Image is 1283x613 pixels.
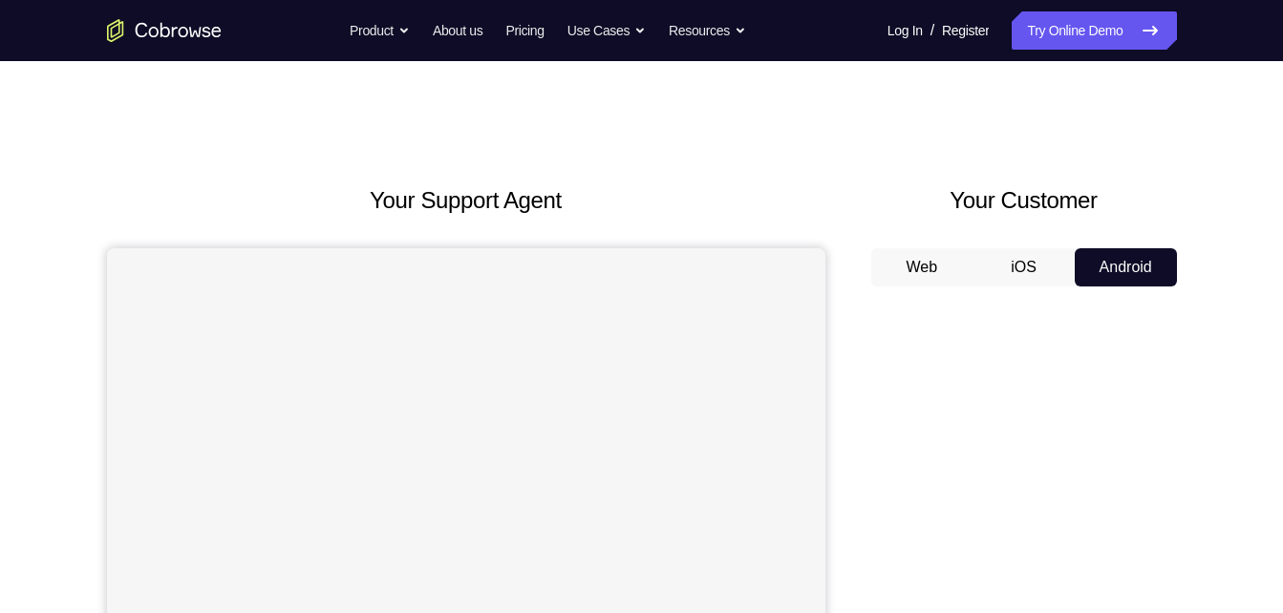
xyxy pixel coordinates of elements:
a: About us [433,11,482,50]
span: / [930,19,934,42]
a: Pricing [505,11,544,50]
a: Log In [887,11,923,50]
button: Android [1075,248,1177,286]
a: Try Online Demo [1012,11,1176,50]
button: Use Cases [567,11,646,50]
a: Register [942,11,989,50]
h2: Your Customer [871,183,1177,218]
button: iOS [973,248,1075,286]
a: Go to the home page [107,19,222,42]
button: Product [350,11,410,50]
button: Resources [669,11,746,50]
h2: Your Support Agent [107,183,825,218]
button: Web [871,248,973,286]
